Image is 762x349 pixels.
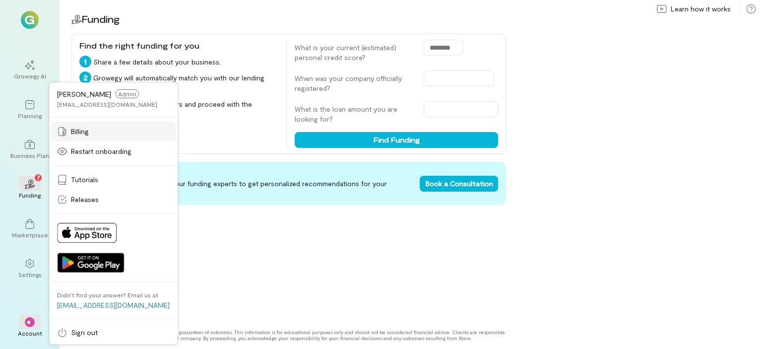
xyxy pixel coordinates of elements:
div: Find the right funding for you [79,40,278,52]
a: Restart onboarding [51,141,176,161]
label: What is your current (estimated) personal credit score? [295,43,414,63]
button: Book a Consultation [420,176,498,192]
span: [PERSON_NAME] [57,90,111,98]
span: Learn how it works [671,4,731,14]
div: Planning [18,112,42,120]
button: Find Funding [295,132,498,148]
img: Get it on Google Play [57,253,124,273]
a: [EMAIL_ADDRESS][DOMAIN_NAME] [57,301,170,309]
span: Restart onboarding [71,146,131,156]
div: Growegy AI [14,72,46,80]
div: Share a few details about your business. [79,56,278,68]
div: Funding [19,191,41,199]
img: Download on App Store [57,223,117,243]
label: When was your company officially registered? [295,73,414,93]
a: Sign out [51,323,176,343]
div: Disclaimer: Results may vary, and there are no guarantees of outcomes. This information is for ed... [71,329,506,341]
a: Settings [12,251,48,286]
a: Funding [12,171,48,207]
span: Funding [81,13,120,25]
div: Account [18,329,42,337]
a: Billing [51,122,176,141]
div: Business Plan [10,151,49,159]
div: 2 [79,71,91,83]
a: Business Plan [12,132,48,167]
span: Book a Consultation [426,179,493,188]
a: Marketplace [12,211,48,247]
div: [EMAIL_ADDRESS][DOMAIN_NAME] [57,100,157,108]
span: Admin [115,89,139,98]
div: Marketplace [12,231,48,239]
div: Choose one of the partners and proceed with the application process. [79,98,278,120]
label: What is the loan amount you are looking for? [295,104,414,124]
div: Settings [18,271,42,279]
span: Billing [71,127,89,137]
div: 1 [79,56,91,68]
span: Tutorials [71,175,98,185]
span: Releases [71,195,99,205]
span: Sign out [71,328,98,338]
a: Tutorials [51,170,176,190]
div: Growegy will automatically match you with our lending partners. [79,71,278,94]
div: Not sure where to start? Book a free consultation with our funding experts to get personalized re... [71,162,506,205]
a: Growegy AI [12,52,48,88]
a: Releases [51,190,176,209]
span: 7 [37,173,40,182]
div: Didn’t find your answer? Email us at [57,291,158,299]
a: Planning [12,92,48,128]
